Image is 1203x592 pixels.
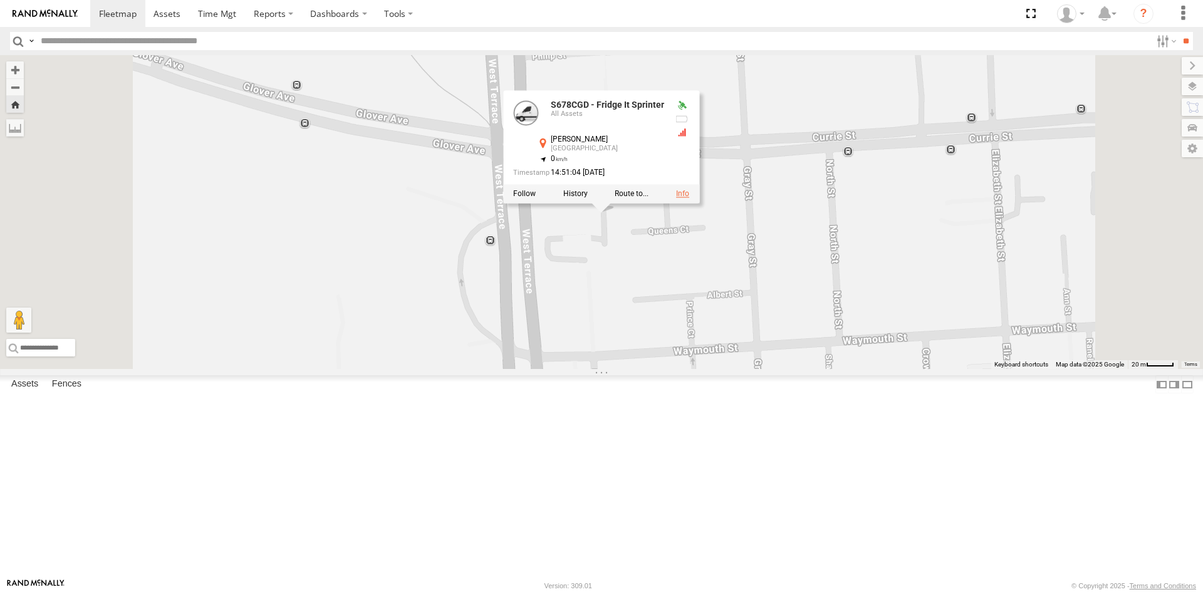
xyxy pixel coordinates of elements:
[1133,4,1154,24] i: ?
[5,376,44,393] label: Assets
[994,360,1048,369] button: Keyboard shortcuts
[1056,361,1124,368] span: Map data ©2025 Google
[551,100,664,110] a: S678CGD - Fridge It Sprinter
[513,189,536,198] label: Realtime tracking of Asset
[46,376,88,393] label: Fences
[674,100,689,110] div: Valid GPS Fix
[1152,32,1179,50] label: Search Filter Options
[551,110,664,118] div: All Assets
[551,155,568,164] span: 0
[1181,375,1194,393] label: Hide Summary Table
[6,308,31,333] button: Drag Pegman onto the map to open Street View
[13,9,78,18] img: rand-logo.svg
[6,61,24,78] button: Zoom in
[1155,375,1168,393] label: Dock Summary Table to the Left
[6,119,24,137] label: Measure
[615,189,648,198] label: Route To Location
[676,189,689,198] a: View Asset Details
[1053,4,1089,23] div: Peter Lu
[674,114,689,124] div: No battery health information received from this device.
[7,579,65,592] a: Visit our Website
[513,169,664,177] div: Date/time of location update
[544,582,592,589] div: Version: 309.01
[563,189,588,198] label: View Asset History
[1132,361,1146,368] span: 20 m
[6,96,24,113] button: Zoom Home
[1182,140,1203,157] label: Map Settings
[1168,375,1180,393] label: Dock Summary Table to the Right
[1184,362,1197,367] a: Terms (opens in new tab)
[26,32,36,50] label: Search Query
[1071,582,1196,589] div: © Copyright 2025 -
[1128,360,1178,369] button: Map Scale: 20 m per 41 pixels
[513,100,538,125] a: View Asset Details
[6,78,24,96] button: Zoom out
[674,128,689,138] div: GSM Signal = 1
[551,135,664,143] div: [PERSON_NAME]
[1130,582,1196,589] a: Terms and Conditions
[551,145,664,153] div: [GEOGRAPHIC_DATA]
